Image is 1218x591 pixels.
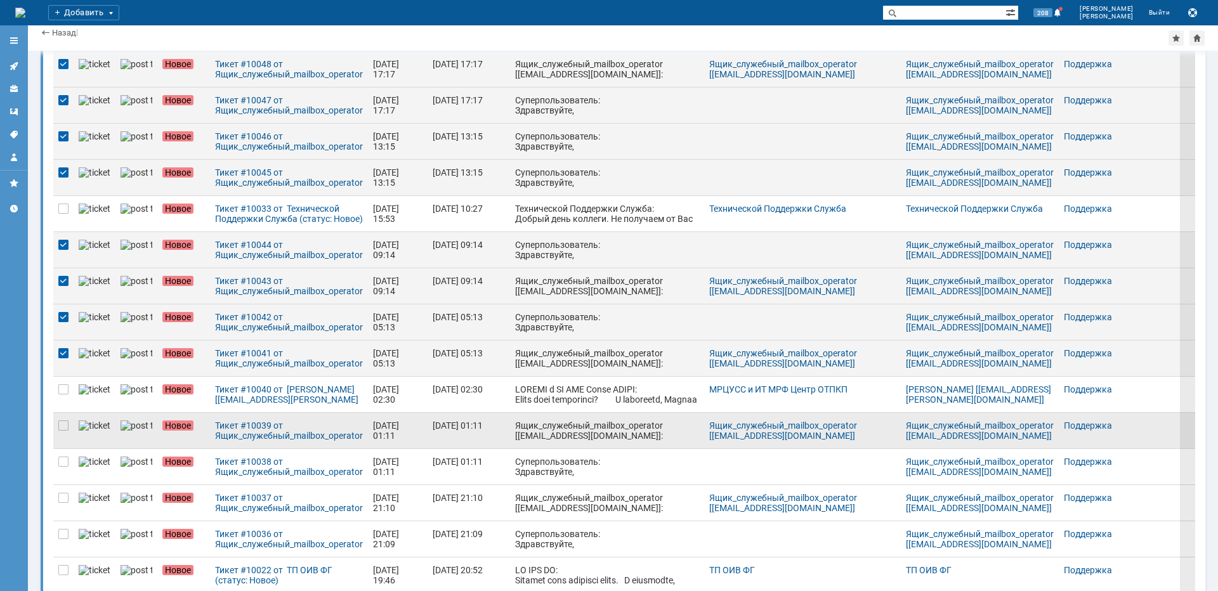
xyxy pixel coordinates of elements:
[215,95,363,115] div: Тикет #10047 от Ящик_служебный_mailbox_operator [[EMAIL_ADDRESS][DOMAIN_NAME]] (статус: Новое)
[433,384,483,394] div: [DATE] 02:30
[510,341,704,376] a: Ящик_служебный_mailbox_operator [[EMAIL_ADDRESS][DOMAIN_NAME]]: Тема письма: [Ticket] (ERTH-35452...
[373,59,401,79] div: [DATE] 17:17
[368,51,428,87] a: [DATE] 17:17
[121,384,152,394] img: post ticket.png
[1080,5,1134,13] span: [PERSON_NAME]
[79,529,110,539] img: ticket_notification.png
[157,485,210,521] a: Новое
[373,420,401,441] div: [DATE] 01:11
[368,124,428,159] a: [DATE] 13:15
[510,413,704,448] a: Ящик_служебный_mailbox_operator [[EMAIL_ADDRESS][DOMAIN_NAME]]: Тема письма: [Ticket] (ERTH-35452...
[215,167,363,188] div: Тикет #10045 от Ящик_служебный_mailbox_operator [[EMAIL_ADDRESS][DOMAIN_NAME]] (статус: Новое)
[515,204,699,366] div: Технической Поддержки Служба: Добрый день коллеги. Не получаем от Вас обратной связи. Просьба про...
[215,457,363,477] div: Тикет #10038 от Ящик_служебный_mailbox_operator [[EMAIL_ADDRESS][DOMAIN_NAME]] (статус: Новое)
[215,493,363,513] div: Тикет #10037 от Ящик_служебный_mailbox_operator [[EMAIL_ADDRESS][DOMAIN_NAME]] (статус: Новое)
[1064,493,1112,503] a: Поддержка
[74,521,115,557] a: ticket_notification.png
[906,493,1056,513] a: Ящик_служебный_mailbox_operator [[EMAIL_ADDRESS][DOMAIN_NAME]]
[906,348,1056,368] a: Ящик_служебный_mailbox_operator [[EMAIL_ADDRESS][DOMAIN_NAME]]
[162,493,193,503] span: Новое
[433,276,483,286] div: [DATE] 09:14
[79,457,110,467] img: ticket_notification.png
[162,565,193,575] span: Новое
[515,59,699,171] div: Ящик_служебный_mailbox_operator [[EMAIL_ADDRESS][DOMAIN_NAME]]: Тема письма: [Ticket] (ERTH-[STRE...
[428,232,510,268] a: [DATE] 09:14
[79,240,110,250] img: ticket_notification.png
[1033,8,1052,17] span: 208
[121,59,152,69] img: post ticket.png
[115,377,157,412] a: post ticket.png
[515,457,699,548] div: Суперпользователь: Здравствуйте, Ящик_служебный_mailbox_operator ! Ваше обращение зарегистрирован...
[433,131,483,141] div: [DATE] 13:15
[210,341,368,376] a: Тикет #10041 от Ящик_служебный_mailbox_operator [[EMAIL_ADDRESS][DOMAIN_NAME]] (статус: Новое)
[74,88,115,123] a: ticket_notification.png
[510,377,704,412] a: LOREMI d SI AME Conse ADIPI: Elits doei temporinci? U laboreetd, Magnaa Enimadmin Veniamq nostrud...
[121,131,152,141] img: post ticket.png
[433,420,483,431] div: [DATE] 01:11
[121,204,152,214] img: post ticket.png
[368,521,428,557] a: [DATE] 21:09
[510,485,704,521] a: Ящик_служебный_mailbox_operator [[EMAIL_ADDRESS][DOMAIN_NAME]]: Тема письма: [Ticket] (ERTH-35452...
[373,95,401,115] div: [DATE] 17:17
[1064,529,1112,539] a: Поддержка
[368,160,428,195] a: [DATE] 13:15
[74,124,115,159] a: ticket_notification.png
[373,529,401,549] div: [DATE] 21:09
[79,131,110,141] img: ticket_notification.png
[515,167,699,259] div: Суперпользователь: Здравствуйте, Ящик_служебный_mailbox_operator ! Ваше обращение зарегистрирован...
[210,268,368,304] a: Тикет #10043 от Ящик_служебный_mailbox_operator [[EMAIL_ADDRESS][DOMAIN_NAME]] (статус: Новое)
[373,131,401,152] div: [DATE] 13:15
[210,88,368,123] a: Тикет #10047 от Ящик_служебный_mailbox_operator [[EMAIL_ADDRESS][DOMAIN_NAME]] (статус: Новое)
[1080,13,1134,20] span: [PERSON_NAME]
[162,59,193,69] span: Новое
[433,312,483,322] div: [DATE] 05:13
[1064,276,1112,286] a: Поддержка
[74,485,115,521] a: ticket_notification.png
[215,131,363,152] div: Тикет #10046 от Ящик_служебный_mailbox_operator [[EMAIL_ADDRESS][DOMAIN_NAME]] (статус: Новое)
[74,268,115,304] a: ticket_notification.png
[373,384,401,405] div: [DATE] 02:30
[162,420,193,431] span: Новое
[79,565,110,575] img: ticket_notification.png
[510,449,704,484] a: Суперпользователь: Здравствуйте, Ящик_служебный_mailbox_operator ! Ваше обращение зарегистрирован...
[510,196,704,231] a: Технической Поддержки Служба: Добрый день коллеги. Не получаем от Вас обратной связи. Просьба про...
[428,521,510,557] a: [DATE] 21:09
[162,384,193,394] span: Новое
[79,276,110,286] img: ticket_notification.png
[210,160,368,195] a: Тикет #10045 от Ящик_служебный_mailbox_operator [[EMAIL_ADDRESS][DOMAIN_NAME]] (статус: Новое)
[210,377,368,412] a: Тикет #10040 от [PERSON_NAME] [[EMAIL_ADDRESS][PERSON_NAME][DOMAIN_NAME]] (статус: Новое)
[428,485,510,521] a: [DATE] 21:10
[121,420,152,431] img: post ticket.png
[906,167,1056,188] a: Ящик_служебный_mailbox_operator [[EMAIL_ADDRESS][DOMAIN_NAME]]
[215,276,363,296] div: Тикет #10043 от Ящик_служебный_mailbox_operator [[EMAIL_ADDRESS][DOMAIN_NAME]] (статус: Новое)
[74,413,115,448] a: ticket_notification.png
[428,124,510,159] a: [DATE] 13:15
[79,167,110,178] img: ticket_notification.png
[74,304,115,340] a: ticket_notification.png
[4,147,24,167] a: Мой профиль
[121,167,152,178] img: post ticket.png
[115,413,157,448] a: post ticket.png
[215,420,363,441] div: Тикет #10039 от Ящик_служебный_mailbox_operator [[EMAIL_ADDRESS][DOMAIN_NAME]] (статус: Новое)
[210,485,368,521] a: Тикет #10037 от Ящик_служебный_mailbox_operator [[EMAIL_ADDRESS][DOMAIN_NAME]] (статус: Новое)
[1064,167,1112,178] a: Поддержка
[121,276,152,286] img: post ticket.png
[1169,30,1184,46] div: Добавить в избранное
[215,565,363,585] div: Тикет #10022 от ТП ОИВ ФГ (статус: Новое)
[368,341,428,376] a: [DATE] 05:13
[121,493,152,503] img: post ticket.png
[373,565,401,585] div: [DATE] 19:46
[115,341,157,376] a: post ticket.png
[157,196,210,231] a: Новое
[210,304,368,340] a: Тикет #10042 от Ящик_служебный_mailbox_operator [[EMAIL_ADDRESS][DOMAIN_NAME]] (статус: Новое)
[515,420,699,542] div: Ящик_служебный_mailbox_operator [[EMAIL_ADDRESS][DOMAIN_NAME]]: Тема письма: [Ticket] (ERTH-35452...
[210,232,368,268] a: Тикет #10044 от Ящик_служебный_mailbox_operator [[EMAIL_ADDRESS][DOMAIN_NAME]] (статус: Новое)
[79,59,110,69] img: ticket_notification.png
[709,276,859,296] a: Ящик_служебный_mailbox_operator [[EMAIL_ADDRESS][DOMAIN_NAME]]
[162,457,193,467] span: Новое
[210,196,368,231] a: Тикет #10033 от Технической Поддержки Служба (статус: Новое)
[368,88,428,123] a: [DATE] 17:17
[157,88,210,123] a: Новое
[15,8,25,18] a: Перейти на домашнюю страницу
[15,8,25,18] img: logo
